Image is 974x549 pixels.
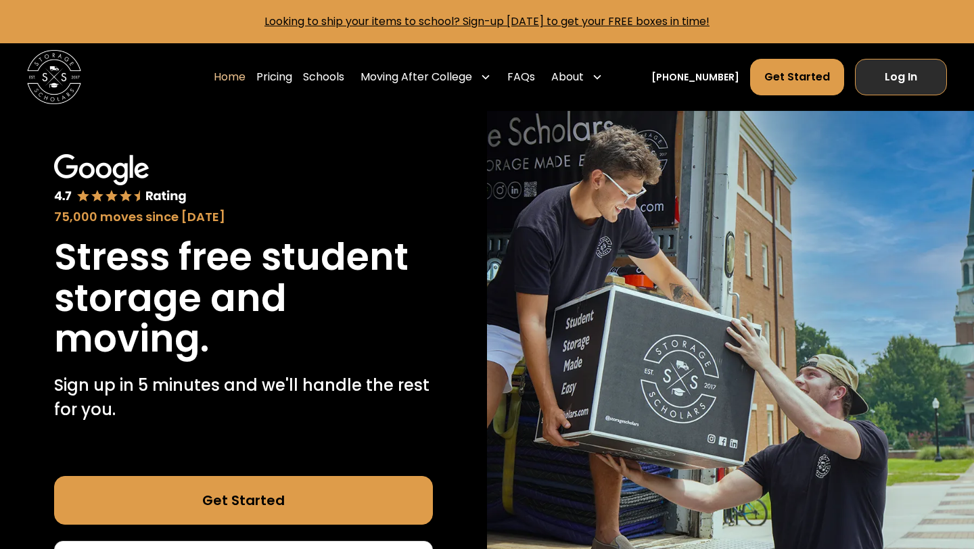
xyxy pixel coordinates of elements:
h1: Stress free student storage and moving. [54,237,433,360]
a: Get Started [750,59,844,95]
a: [PHONE_NUMBER] [651,70,739,85]
a: FAQs [507,58,535,96]
a: Looking to ship your items to school? Sign-up [DATE] to get your FREE boxes in time! [264,14,710,29]
a: Schools [303,58,344,96]
p: Sign up in 5 minutes and we'll handle the rest for you. [54,373,433,422]
div: About [551,69,584,85]
img: Storage Scholars main logo [27,50,81,104]
div: Moving After College [355,58,496,96]
div: 75,000 moves since [DATE] [54,208,433,226]
a: Log In [855,59,947,95]
a: Home [214,58,246,96]
img: Google 4.7 star rating [54,154,187,205]
div: Moving After College [361,69,472,85]
div: About [546,58,608,96]
a: Get Started [54,476,433,525]
a: Pricing [256,58,292,96]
